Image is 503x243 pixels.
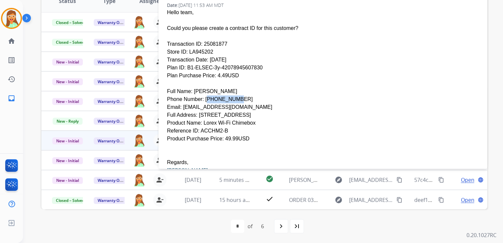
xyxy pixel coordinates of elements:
[461,176,474,184] span: Open
[438,177,444,183] mat-icon: content_copy
[53,118,83,125] span: New - Reply
[52,39,88,46] span: Closed – Solved
[94,137,128,144] span: Warranty Ops
[438,197,444,203] mat-icon: content_copy
[52,177,83,184] span: New - Initial
[167,9,479,16] div: Hello team,
[293,222,301,230] mat-icon: last_page
[349,176,393,184] span: [EMAIL_ADDRESS][DOMAIN_NAME]
[94,98,128,105] span: Warranty Ops
[133,94,145,108] img: agent-avatar
[94,197,128,204] span: Warranty Ops
[133,55,145,68] img: agent-avatar
[156,38,164,46] mat-icon: person_remove
[94,78,128,85] span: Warranty Ops
[94,59,128,65] span: Warranty Ops
[167,64,479,72] div: Plan ID: B1-ELSEC-3y-42078945607830
[8,56,15,64] mat-icon: list_alt
[156,196,164,204] mat-icon: person_remove
[156,176,164,184] mat-icon: person_remove
[219,176,254,183] span: 5 minutes ago
[8,75,15,83] mat-icon: history
[167,48,479,56] div: Store ID: LA945202
[133,114,145,127] img: agent-avatar
[219,196,252,204] span: 15 hours ago
[133,75,145,88] img: agent-avatar
[265,195,273,203] mat-icon: check
[167,56,479,64] div: Transaction Date: [DATE]
[396,197,402,203] mat-icon: content_copy
[156,136,164,144] mat-icon: person_remove
[94,118,128,125] span: Warranty Ops
[52,137,83,144] span: New - Initial
[478,197,484,203] mat-icon: language
[133,35,145,48] img: agent-avatar
[167,158,479,166] div: Regards,
[334,176,342,184] mat-icon: explore
[396,177,402,183] mat-icon: content_copy
[256,220,269,233] div: 6
[167,103,479,111] div: Email: [EMAIL_ADDRESS][DOMAIN_NAME]
[167,167,208,174] b: [PERSON_NAME]
[167,2,479,9] div: Date:
[289,196,407,204] span: ORDER 03903482740 WARRANTY REGISTRATION
[52,59,83,65] span: New - Initial
[52,157,83,164] span: New - Initial
[156,58,164,65] mat-icon: person_remove
[167,24,479,32] div: Could you please create a contract ID for this customer?
[156,117,164,125] mat-icon: person_remove
[94,39,128,46] span: Warranty Ops
[167,87,479,95] div: Full Name: [PERSON_NAME]
[156,156,164,164] mat-icon: person_remove
[349,196,393,204] span: [EMAIL_ADDRESS][DOMAIN_NAME]
[52,19,88,26] span: Closed – Solved
[461,196,474,204] span: Open
[2,9,21,28] img: avatar
[167,135,479,143] div: Product Purchase Price: 49.99USD
[156,18,164,26] mat-icon: person_remove
[467,231,496,239] p: 0.20.1027RC
[184,176,201,183] span: [DATE]
[8,37,15,45] mat-icon: home
[167,127,479,135] div: Reference ID: ACCHM2-B
[289,176,372,183] span: [PERSON_NAME] extend purchase
[167,40,479,48] div: Transaction ID: 25081877
[52,78,83,85] span: New - Initial
[167,72,479,80] div: Plan Purchase Price: 4.49USD
[478,177,484,183] mat-icon: language
[8,94,15,102] mat-icon: inbox
[179,2,224,8] span: [DATE] 11:53 AM MDT
[52,98,83,105] span: New - Initial
[265,175,273,183] mat-icon: check_circle
[248,222,252,230] div: of
[133,15,145,29] img: agent-avatar
[133,193,145,207] img: agent-avatar
[167,111,479,119] div: Full Address: [STREET_ADDRESS]
[156,97,164,105] mat-icon: person_remove
[133,173,145,186] img: agent-avatar
[277,222,285,230] mat-icon: navigate_next
[133,154,145,167] img: agent-avatar
[334,196,342,204] mat-icon: explore
[167,95,479,103] div: Phone Number: [PHONE_NUMBER]
[184,196,201,204] span: [DATE]
[133,134,145,147] img: agent-avatar
[156,77,164,85] mat-icon: person_remove
[94,157,128,164] span: Warranty Ops
[167,119,479,127] div: Product Name: Lorex Wi-Fi Chimebox
[94,177,128,184] span: Warranty Ops
[52,197,88,204] span: Closed – Solved
[94,19,128,26] span: Warranty Ops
